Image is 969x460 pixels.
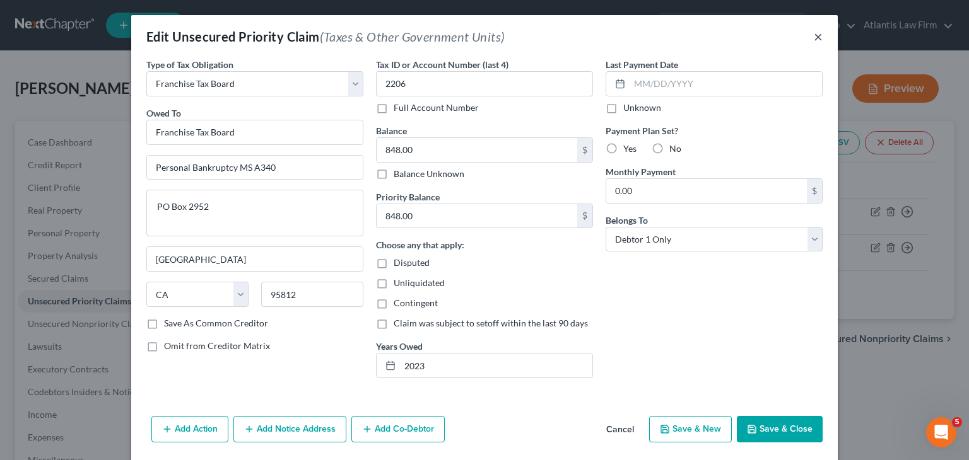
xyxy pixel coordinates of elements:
button: Add Notice Address [233,416,346,442]
div: $ [807,179,822,203]
button: Add Action [151,416,228,442]
button: Add Co-Debtor [351,416,445,442]
span: No [669,143,681,154]
iframe: Intercom live chat [926,417,956,447]
span: 5 [952,417,962,427]
label: Choose any that apply: [376,238,464,251]
div: Edit Unsecured Priority Claim [146,28,505,45]
span: Owed To [146,108,181,118]
input: Enter city... [147,247,363,271]
input: 0.00 [377,138,577,162]
label: Payment Plan Set? [606,124,823,137]
label: Save As Common Creditor [164,317,268,330]
span: Belongs To [606,215,648,226]
input: -- [400,354,592,377]
span: Contingent [394,297,438,308]
label: Balance Unknown [394,168,464,180]
span: Claim was subject to setoff within the last 90 days [394,318,588,328]
input: Enter zip... [261,282,363,307]
label: Priority Balance [376,190,440,204]
div: $ [577,204,592,228]
button: Cancel [596,417,644,442]
label: Years Owed [376,340,423,353]
label: Last Payment Date [606,58,678,71]
label: Balance [376,124,407,137]
button: Save & New [649,416,732,442]
div: $ [577,138,592,162]
span: Yes [623,143,637,154]
input: 0.00 [606,179,807,203]
button: Save & Close [737,416,823,442]
label: Full Account Number [394,101,479,114]
span: (Taxes & Other Government Units) [320,29,505,44]
label: Tax ID or Account Number (last 4) [376,58,508,71]
span: Disputed [394,257,430,268]
input: Search creditor by name... [146,120,363,145]
input: Enter address... [147,156,363,180]
input: 0.00 [377,204,577,228]
span: Omit from Creditor Matrix [164,340,270,351]
span: Type of Tax Obligation [146,59,233,70]
button: × [814,29,823,44]
label: Monthly Payment [606,165,676,178]
input: MM/DD/YYYY [630,72,822,96]
span: Unliquidated [394,277,445,288]
label: Unknown [623,101,661,114]
input: XXXX [376,71,593,96]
